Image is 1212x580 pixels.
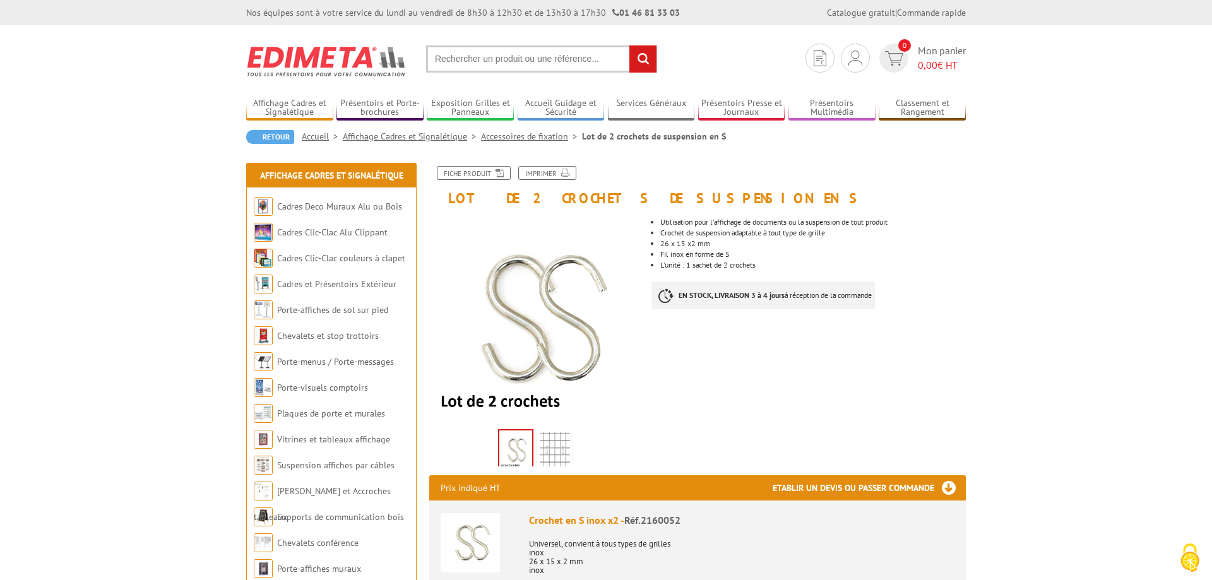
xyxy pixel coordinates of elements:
a: Imprimer [518,166,576,180]
a: Cadres Clic-Clac Alu Clippant [277,227,388,238]
a: Porte-visuels comptoirs [277,382,368,393]
img: devis rapide [848,50,862,66]
li: Utilisation pour l'affichage de documents ou la suspension de tout produit [660,218,966,226]
p: Prix indiqué HT [441,475,501,500]
input: Rechercher un produit ou une référence... [426,45,657,73]
a: Présentoirs Multimédia [788,98,876,119]
span: 0,00 [918,59,937,71]
img: Porte-affiches de sol sur pied [254,300,273,319]
img: Cadres Clic-Clac couleurs à clapet [254,249,273,268]
a: Accueil Guidage et Sécurité [518,98,605,119]
img: Cookies (fenêtre modale) [1174,542,1206,574]
div: Crochet en S inox x2 - [529,513,954,528]
li: Crochet de suspension adaptable à tout type de grille [660,229,966,237]
img: Cadres et Présentoirs Extérieur [254,275,273,293]
img: Vitrines et tableaux affichage [254,430,273,449]
img: devis rapide [885,51,903,66]
a: Affichage Cadres et Signalétique [343,131,481,142]
img: Edimeta [246,38,407,85]
a: Présentoirs et Porte-brochures [336,98,424,119]
div: Nos équipes sont à votre service du lundi au vendredi de 8h30 à 12h30 et de 13h30 à 17h30 [246,6,680,19]
li: L'unité : 1 sachet de 2 crochets [660,261,966,269]
li: Lot de 2 crochets de suspension en S [582,130,726,143]
a: devis rapide 0 Mon panier 0,00€ HT [876,44,966,73]
img: Chevalets et stop trottoirs [254,326,273,345]
a: Services Généraux [608,98,695,119]
img: Porte-menus / Porte-messages [254,352,273,371]
a: Cadres Clic-Clac couleurs à clapet [277,252,405,264]
img: lot_de_50_et_2crochets_accessoires_grilles_fixations_216005_2160052_copie.jpg [429,212,642,425]
a: Accessoires de fixation [481,131,582,142]
img: Cadres Clic-Clac Alu Clippant [254,223,273,242]
a: Suspension affiches par câbles [277,459,395,471]
li: Fil inox en forme de S [660,251,966,258]
img: Suspension affiches par câbles [254,456,273,475]
img: Cadres Deco Muraux Alu ou Bois [254,197,273,216]
a: [PERSON_NAME] et Accroches tableaux [254,485,391,523]
img: Crochet en S inox x2 [441,513,500,572]
img: lot_50_crochets_suspension_s_216005_4.jpg [540,432,570,471]
a: Affichage Cadres et Signalétique [260,170,403,181]
p: Universel, convient à tous types de grilles inox 26 x 15 x 2 mm inox [529,531,954,575]
a: Chevalets et stop trottoirs [277,330,379,341]
h3: Etablir un devis ou passer commande [773,475,966,500]
a: Fiche produit [437,166,511,180]
a: Supports de communication bois [277,511,404,523]
a: Cadres et Présentoirs Extérieur [277,278,396,290]
a: Retour [246,130,294,144]
a: Chevalets conférence [277,537,359,548]
a: Cadres Deco Muraux Alu ou Bois [277,201,402,212]
span: Mon panier [918,44,966,73]
button: Cookies (fenêtre modale) [1168,537,1212,580]
div: | [827,6,966,19]
strong: 01 46 81 33 03 [612,7,680,18]
a: Porte-affiches muraux [277,563,361,574]
span: € HT [918,58,966,73]
a: Commande rapide [897,7,966,18]
span: 0 [898,39,911,52]
a: Présentoirs Presse et Journaux [698,98,785,119]
a: Exposition Grilles et Panneaux [427,98,514,119]
strong: EN STOCK, LIVRAISON 3 à 4 jours [679,290,785,300]
a: Porte-menus / Porte-messages [277,356,394,367]
a: Classement et Rangement [879,98,966,119]
a: Catalogue gratuit [827,7,895,18]
input: rechercher [629,45,656,73]
img: Cimaises et Accroches tableaux [254,482,273,500]
img: lot_de_50_et_2crochets_accessoires_grilles_fixations_216005_2160052_copie.jpg [499,430,532,470]
a: Vitrines et tableaux affichage [277,434,390,445]
img: Plaques de porte et murales [254,404,273,423]
img: Porte-visuels comptoirs [254,378,273,397]
a: Accueil [302,131,343,142]
a: Affichage Cadres et Signalétique [246,98,333,119]
li: 26 x 15 x2 mm [660,240,966,247]
span: Réf.2160052 [624,514,680,526]
img: devis rapide [814,50,826,66]
p: à réception de la commande [651,281,875,309]
a: Plaques de porte et murales [277,408,385,419]
a: Porte-affiches de sol sur pied [277,304,388,316]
